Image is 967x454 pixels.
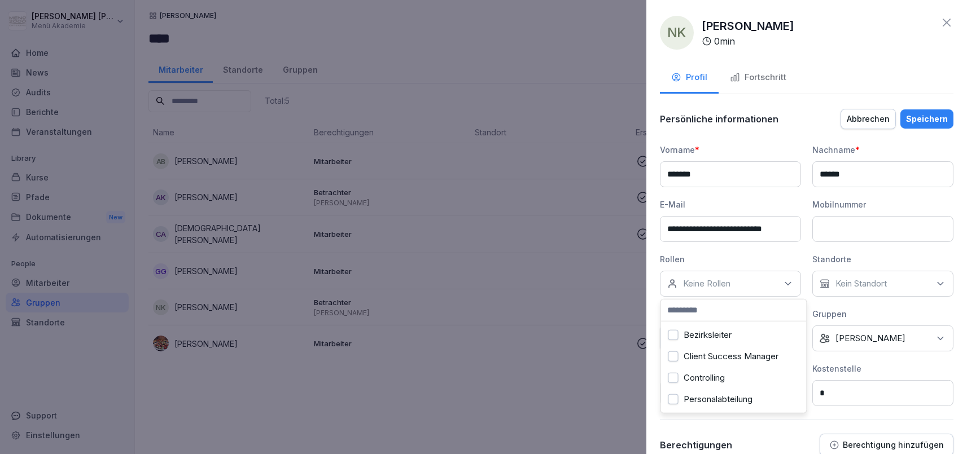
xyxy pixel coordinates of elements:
[812,144,953,156] div: Nachname
[702,17,794,34] p: [PERSON_NAME]
[843,440,944,449] p: Berechtigung hinzufügen
[835,278,887,289] p: Kein Standort
[683,278,730,289] p: Keine Rollen
[684,373,725,383] label: Controlling
[684,394,753,404] label: Personalabteilung
[812,253,953,265] div: Standorte
[841,109,896,129] button: Abbrechen
[812,308,953,320] div: Gruppen
[684,330,732,340] label: Bezirksleiter
[847,113,890,125] div: Abbrechen
[671,71,707,84] div: Profil
[660,113,778,125] p: Persönliche informationen
[714,34,735,48] p: 0 min
[660,16,694,50] div: NK
[812,199,953,210] div: Mobilnummer
[730,71,786,84] div: Fortschritt
[660,63,719,94] button: Profil
[906,113,948,125] div: Speichern
[719,63,798,94] button: Fortschritt
[660,439,732,451] p: Berechtigungen
[835,333,905,344] p: [PERSON_NAME]
[684,351,779,362] label: Client Success Manager
[660,253,801,265] div: Rollen
[660,199,801,210] div: E-Mail
[900,109,953,129] button: Speichern
[812,363,953,374] div: Kostenstelle
[660,144,801,156] div: Vorname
